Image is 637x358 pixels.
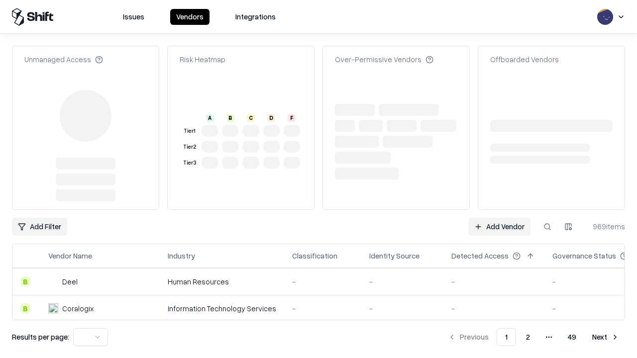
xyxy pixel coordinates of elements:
div: Identity Source [369,251,420,261]
div: C [247,114,255,122]
div: Classification [292,251,337,261]
img: Coralogix [48,303,58,313]
div: F [288,114,296,122]
div: Governance Status [552,251,616,261]
a: Add Vendor [468,218,531,236]
div: - [451,276,536,287]
div: Human Resources [168,276,276,287]
div: Unmanaged Access [24,54,103,65]
div: Information Technology Services [168,303,276,314]
img: Deel [48,276,58,286]
div: Over-Permissive Vendors [335,54,433,65]
div: B [20,303,30,313]
button: Issues [117,9,150,25]
p: Results per page: [12,332,69,342]
div: Tier 3 [182,159,198,167]
button: Vendors [170,9,210,25]
div: - [369,303,435,314]
div: Detected Access [451,251,509,261]
div: - [369,276,435,287]
div: - [292,303,353,314]
div: - [451,303,536,314]
div: - [292,276,353,287]
div: Offboarded Vendors [490,54,559,65]
div: Tier 1 [182,127,198,135]
div: 969 items [585,221,625,232]
nav: pagination [442,328,625,346]
button: Integrations [229,9,282,25]
button: Add Filter [12,218,67,236]
div: B [20,276,30,286]
div: A [206,114,214,122]
div: Vendor Name [48,251,92,261]
button: 49 [560,328,584,346]
div: B [226,114,234,122]
div: Deel [62,276,78,287]
div: Risk Heatmap [180,54,225,65]
button: 2 [518,328,538,346]
div: Tier 2 [182,143,198,151]
button: 1 [497,328,516,346]
div: D [267,114,275,122]
div: Industry [168,251,195,261]
button: Next [586,328,625,346]
div: Coralogix [62,303,94,314]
